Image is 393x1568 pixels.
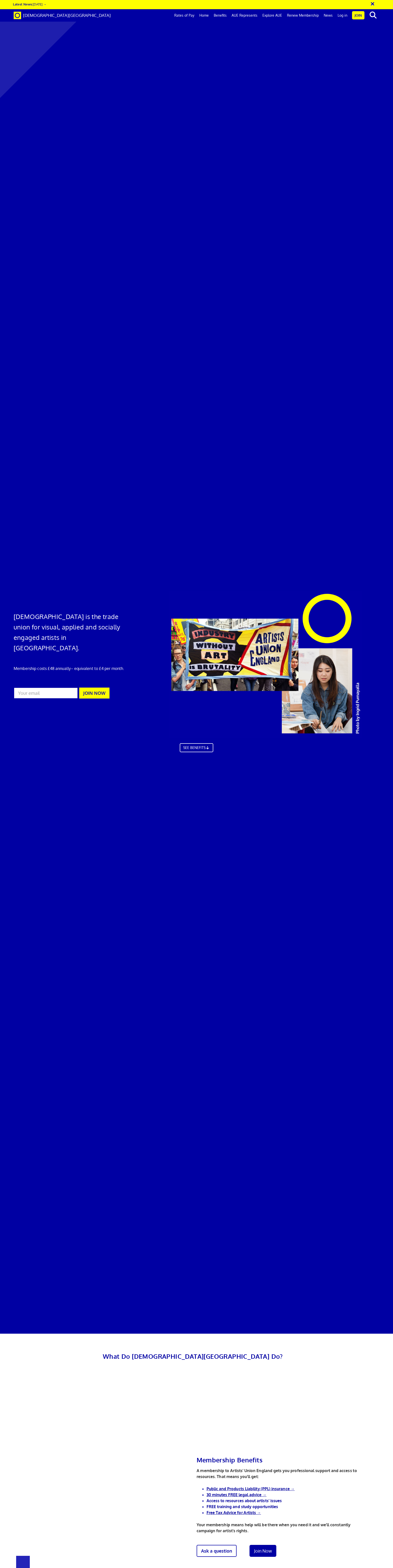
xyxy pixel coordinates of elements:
a: Benefits [211,9,229,22]
h1: [DEMOGRAPHIC_DATA] is the trade union for visual, applied and socially engaged artists in [GEOGRA... [14,611,131,653]
button: search [365,10,381,20]
h2: Membership Benefits [197,1455,363,1465]
a: Ask a question [197,1545,237,1557]
p: Your membership means help will be there when you need it and we’ll constantly campaign for artis... [197,1522,363,1534]
a: Brand [DEMOGRAPHIC_DATA][GEOGRAPHIC_DATA] [10,9,114,22]
a: Public and Products Liability (PPL) insurance → [207,1486,295,1491]
a: Join Now [250,1545,276,1557]
button: JOIN NOW [79,688,109,699]
a: Home [197,9,211,22]
p: Membership costs £48 annually – equivalent to £4 per month. [14,665,131,671]
a: Latest News:[DATE] → [13,2,46,6]
p: A membership to Artists’ Union England gets you professional support and access to resources. Tha... [197,1468,363,1480]
span: [DEMOGRAPHIC_DATA][GEOGRAPHIC_DATA] [23,13,111,18]
li: Access to resources about artists’ issues [207,1498,363,1504]
a: News [321,9,335,22]
a: Join [352,11,364,19]
a: SEE BENEFITS [180,743,214,752]
input: Your email [14,687,78,699]
a: Free Tax Advice for Artists → [207,1510,261,1515]
li: FREE training and study opportunities [207,1504,363,1510]
a: Log in [335,9,350,22]
a: Renew Membership [285,9,321,22]
a: AUE Represents [229,9,260,22]
a: Explore AUE [260,9,285,22]
a: 30 minutes FREE legal advice → [207,1492,267,1497]
h2: What Do [DEMOGRAPHIC_DATA][GEOGRAPHIC_DATA] Do? [44,1351,341,1362]
strong: Latest News: [13,2,33,6]
a: Rates of Pay [172,9,197,22]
